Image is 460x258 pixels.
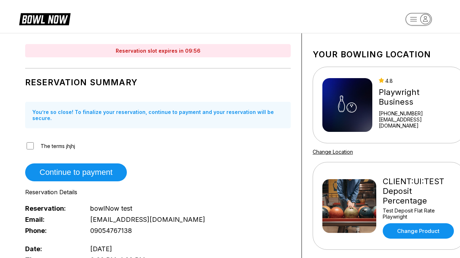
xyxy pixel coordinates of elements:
div: CLIENT:UI:TEST Deposit Percentage [383,177,456,206]
img: CLIENT:UI:TEST Deposit Percentage [322,179,376,233]
span: Reservation: [25,205,78,212]
span: Phone: [25,227,78,234]
div: [PHONE_NUMBER] [379,110,456,116]
div: Reservation slot expires in 09:56 [25,44,291,57]
span: [EMAIL_ADDRESS][DOMAIN_NAME] [90,216,205,223]
a: [EMAIL_ADDRESS][DOMAIN_NAME] [379,116,456,129]
div: You’re so close! To finalize your reservation, continue to payment and your reservation will be s... [25,102,291,128]
span: [DATE] [90,245,112,253]
span: bowlNow test [90,205,132,212]
span: The terms jhjhj [41,143,75,149]
img: Playwright Business [322,78,372,132]
button: Continue to payment [25,163,127,181]
h1: Reservation Summary [25,77,291,87]
div: Reservation Details [25,188,291,196]
span: Email: [25,216,78,223]
div: Test Deposit Flat Rate Playwright [383,207,456,220]
a: Change Product [383,223,454,239]
a: Change Location [313,149,353,155]
span: 09054767138 [90,227,132,234]
span: Date: [25,245,78,253]
div: 4.8 [379,78,456,84]
div: Playwright Business [379,87,456,107]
